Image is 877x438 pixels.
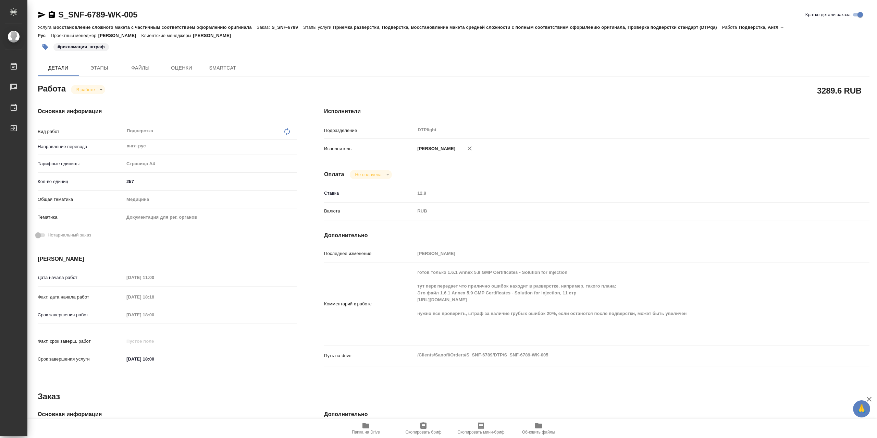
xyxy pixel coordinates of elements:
p: Услуга [38,25,53,30]
p: Комментарий к работе [324,301,415,307]
span: Файлы [124,64,157,72]
span: 🙏 [856,402,867,416]
p: Тематика [38,214,124,221]
p: Заказ: [257,25,272,30]
input: Пустое поле [415,248,824,258]
h2: Работа [38,82,66,94]
div: Страница А4 [124,158,297,170]
span: Нотариальный заказ [48,232,91,239]
span: Кратко детали заказа [805,11,851,18]
p: Клиентские менеджеры [141,33,193,38]
button: Не оплачена [353,172,384,178]
input: ✎ Введи что-нибудь [124,177,297,186]
button: Скопировать ссылку [48,11,56,19]
p: #рекламация_штраф [58,44,105,50]
p: Общая тематика [38,196,124,203]
h2: 3289.6 RUB [817,85,862,96]
input: Пустое поле [415,188,824,198]
p: Приемка разверстки, Подверстка, Восстановление макета средней сложности с полным соответствием оф... [333,25,722,30]
p: S_SNF-6789 [272,25,303,30]
input: Пустое поле [124,336,184,346]
div: В работе [350,170,392,179]
a: S_SNF-6789-WK-005 [58,10,137,19]
span: Этапы [83,64,116,72]
span: Оценки [165,64,198,72]
textarea: /Clients/Sanofi/Orders/S_SNF-6789/DTP/S_SNF-6789-WK-005 [415,349,824,361]
h4: Оплата [324,170,344,179]
p: Срок завершения работ [38,312,124,318]
button: Удалить исполнителя [462,141,477,156]
button: Скопировать бриф [395,419,452,438]
button: В работе [74,87,97,93]
button: Скопировать мини-бриф [452,419,510,438]
p: Дата начала работ [38,274,124,281]
p: Вид работ [38,128,124,135]
div: В работе [71,85,105,94]
p: Направление перевода [38,143,124,150]
span: Обновить файлы [522,430,555,435]
p: Валюта [324,208,415,215]
p: Последнее изменение [324,250,415,257]
div: Документация для рег. органов [124,211,297,223]
input: Пустое поле [124,272,184,282]
p: Этапы услуги [303,25,333,30]
textarea: готов только 1.6.1 Annex 5.9 GMP Certificates - Solution for injection тут перк передает что прил... [415,267,824,340]
input: ✎ Введи что-нибудь [124,354,184,364]
p: Факт. срок заверш. работ [38,338,124,345]
p: Ставка [324,190,415,197]
p: Тарифные единицы [38,160,124,167]
span: Папка на Drive [352,430,380,435]
p: Восстановление сложного макета с частичным соответствием оформлению оригинала [53,25,257,30]
h4: Исполнители [324,107,869,115]
p: Путь на drive [324,352,415,359]
h4: Дополнительно [324,410,869,418]
h2: Заказ [38,391,60,402]
span: Скопировать мини-бриф [457,430,504,435]
div: Медицина [124,194,297,205]
span: Детали [42,64,75,72]
button: 🙏 [853,400,870,417]
button: Папка на Drive [337,419,395,438]
input: Пустое поле [124,310,184,320]
div: RUB [415,205,824,217]
p: Срок завершения услуги [38,356,124,363]
h4: [PERSON_NAME] [38,255,297,263]
p: [PERSON_NAME] [415,145,455,152]
p: Проектный менеджер [51,33,98,38]
span: SmartCat [206,64,239,72]
p: Кол-во единиц [38,178,124,185]
span: рекламация_штраф [53,44,110,49]
button: Обновить файлы [510,419,567,438]
p: [PERSON_NAME] [98,33,141,38]
h4: Основная информация [38,410,297,418]
h4: Основная информация [38,107,297,115]
p: Факт. дата начала работ [38,294,124,301]
button: Добавить тэг [38,39,53,54]
p: [PERSON_NAME] [193,33,236,38]
input: Пустое поле [124,292,184,302]
h4: Дополнительно [324,231,869,240]
button: Скопировать ссылку для ЯМессенджера [38,11,46,19]
p: Исполнитель [324,145,415,152]
p: Работа [722,25,739,30]
p: Подразделение [324,127,415,134]
span: Скопировать бриф [405,430,441,435]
